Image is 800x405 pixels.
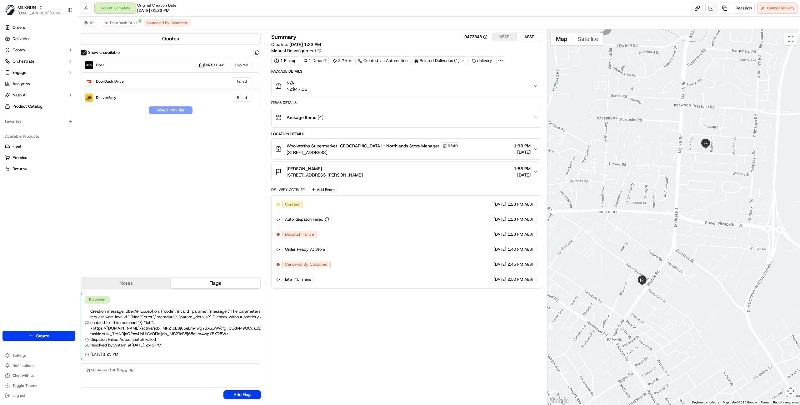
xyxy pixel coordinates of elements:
button: Fleet [2,141,75,151]
span: Analytics [12,81,30,87]
div: 2.2 km [330,56,354,65]
span: Original Creation Date [137,3,176,8]
span: [DATE] 1:23 PM [289,42,321,47]
button: N/ANZ$47.05 [272,76,542,96]
span: Orders [12,25,25,30]
div: 1 [701,139,711,149]
button: Toggle fullscreen view [784,33,797,45]
span: DoorDash Drive [96,79,124,84]
span: Manual Reassignment [271,48,316,54]
button: AEST [517,33,542,41]
span: Order Ready At Store [285,247,325,252]
a: Terms (opens in new tab) [761,401,769,404]
span: Created: [271,41,321,48]
span: [STREET_ADDRESS][PERSON_NAME] [287,172,363,178]
button: Woolworths Supermarket [GEOGRAPHIC_DATA] - Northlands Store Manager9540[STREET_ADDRESS]1:38 PM[DATE] [272,139,542,159]
button: Returns [2,164,75,174]
button: All [81,19,97,27]
button: Reassign [733,3,755,14]
span: Nash AI [12,92,27,98]
span: [DATE] [493,202,506,207]
div: Package Details [271,69,542,74]
button: Notes [81,278,171,288]
button: MILKRUNMILKRUN[EMAIL_ADDRESS][DOMAIN_NAME] [2,3,65,18]
span: Auto-dispatch Failed [285,217,323,222]
div: delivery [469,56,495,65]
div: Related Deliveries (1) [412,56,468,65]
span: [DATE] 01:23 PM [137,8,169,13]
span: Notifications [12,363,34,368]
button: Manual Reassignment [271,48,321,54]
span: Reassign [736,5,752,11]
a: Product Catalog [2,101,75,111]
span: 9540 [448,143,458,148]
div: 1 Dropoff [301,56,329,65]
button: Flags [171,278,260,288]
span: NZ$47.05 [287,86,307,92]
div: Failed [232,94,252,102]
span: Log out [12,393,25,398]
div: Items Details [271,100,542,105]
span: Settings [12,353,27,358]
img: Google [549,397,570,405]
span: Map data ©2025 Google [723,401,757,404]
span: Create [36,333,49,339]
div: Created via Automation [355,56,410,65]
button: Log out [2,391,75,400]
button: DoorDash Drive [101,19,141,27]
div: 1 Pickup [271,56,299,65]
button: Add Event [309,186,337,193]
span: Resolved by System [90,342,127,348]
span: 1:40 PM AEST [507,247,534,252]
span: Creation message: UberAPIException: {"code":"invalid_params","message":"The parameters of your re... [90,309,287,337]
a: Fleet [5,144,73,149]
span: 1:38 PM [514,143,531,149]
span: [DATE] [514,172,531,178]
button: Toggle Theme [2,381,75,390]
span: [DATE] [493,262,506,267]
span: Dispatch Failed | Autodispatch Failed [90,337,156,342]
button: NZST [492,33,517,41]
button: Show street map [551,33,572,45]
span: 2:50 PM AEST [507,277,534,282]
span: [DATE] [493,217,506,222]
button: Map camera controls [784,385,797,397]
span: [DATE] 1:23 PM [90,352,118,357]
span: Engage [12,70,26,75]
span: Created [285,202,300,207]
a: Deliveries [2,34,75,44]
a: Returns [5,166,73,172]
span: Product Catalog [12,104,42,109]
span: Returns [12,166,27,172]
button: 0473848 [464,34,487,40]
button: [PERSON_NAME][STREET_ADDRESS][PERSON_NAME]1:58 PM[DATE] [272,162,542,182]
button: Quotes [81,34,260,44]
span: DoorDash Drive [110,20,138,25]
span: MILKRUN [17,4,36,11]
span: Dispatch Failure [285,232,314,237]
div: Expired [232,61,252,69]
span: Deliveries [12,36,30,42]
button: Promise [2,153,75,163]
button: Nash AI [2,90,75,100]
h3: Summary [271,34,297,40]
span: [DATE] [514,149,531,155]
div: Failed [232,77,252,85]
span: [STREET_ADDRESS] [287,149,460,156]
button: CancelDelivery [757,3,797,14]
button: Chat with us! [2,371,75,380]
button: Notifications [2,361,75,370]
img: DeliverEasy [85,94,93,102]
a: Analytics [2,79,75,89]
span: Orchestrate [12,59,34,64]
span: 1:23 PM AEST [507,217,534,222]
img: MILKRUN [5,5,15,15]
span: Promise [12,155,27,161]
span: Woolworths Supermarket [GEOGRAPHIC_DATA] - Northlands Store Manager [287,143,439,149]
span: 1:58 PM [514,166,531,172]
button: NZ$12.42 [199,62,224,68]
span: 2:45 PM AEST [507,262,534,267]
button: Control [2,45,75,55]
img: DoorDash Drive [85,77,93,85]
label: Show unavailable [88,50,120,55]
